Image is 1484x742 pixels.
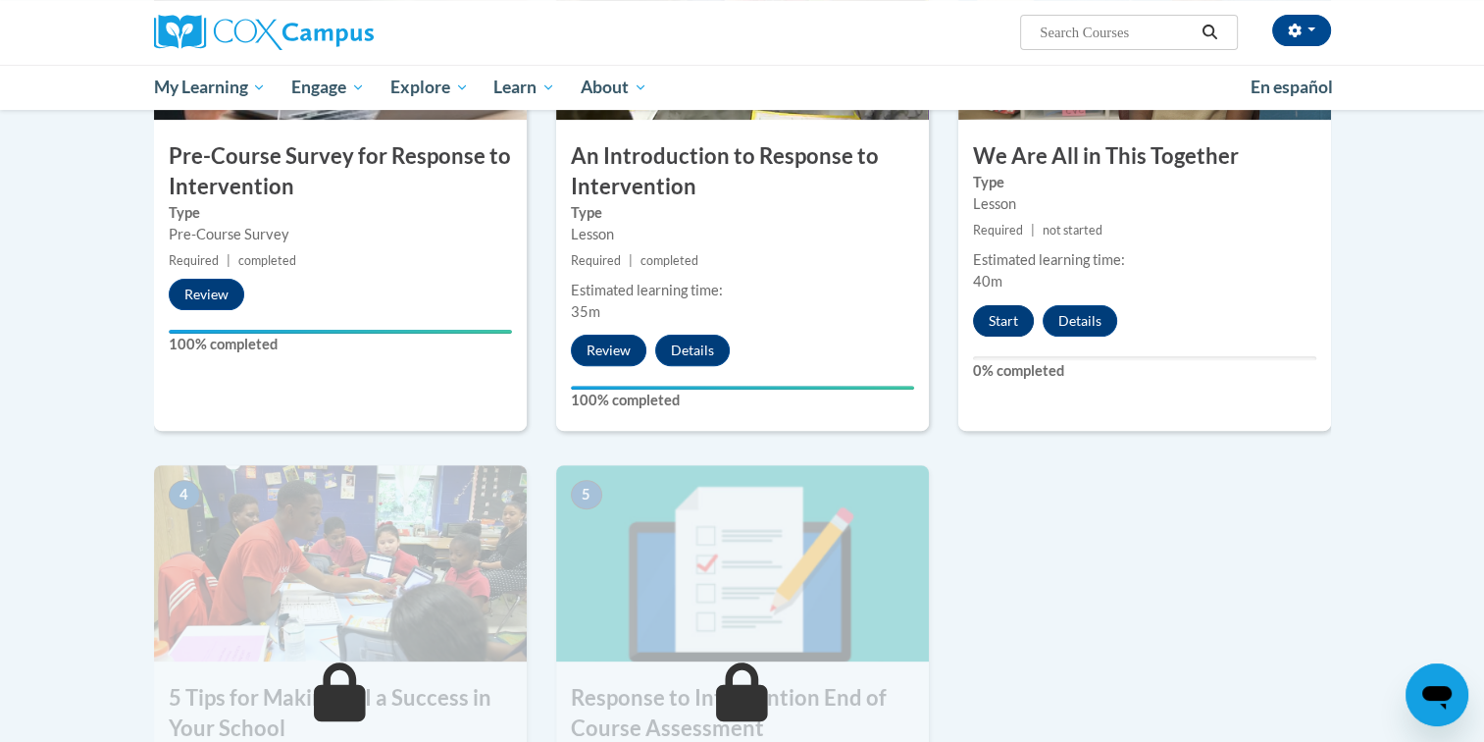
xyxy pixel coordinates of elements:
[378,65,482,110] a: Explore
[973,193,1316,215] div: Lesson
[556,141,929,202] h3: An Introduction to Response to Intervention
[169,279,244,310] button: Review
[279,65,378,110] a: Engage
[238,253,296,268] span: completed
[1031,223,1035,238] span: |
[1195,21,1224,44] button: Search
[571,386,914,390] div: Your progress
[1043,223,1102,238] span: not started
[629,253,633,268] span: |
[154,15,527,50] a: Cox Campus
[571,480,602,509] span: 5
[154,465,527,662] img: Course Image
[973,249,1316,271] div: Estimated learning time:
[973,305,1034,337] button: Start
[169,334,512,355] label: 100% completed
[169,202,512,224] label: Type
[1238,67,1346,108] a: En español
[141,65,280,110] a: My Learning
[571,280,914,301] div: Estimated learning time:
[1272,15,1331,46] button: Account Settings
[169,330,512,334] div: Your progress
[571,303,600,320] span: 35m
[556,465,929,662] img: Course Image
[973,273,1002,290] span: 40m
[153,76,266,99] span: My Learning
[1043,305,1117,337] button: Details
[154,141,527,202] h3: Pre-Course Survey for Response to Intervention
[227,253,230,268] span: |
[1251,77,1333,97] span: En español
[291,76,365,99] span: Engage
[1038,21,1195,44] input: Search Courses
[640,253,698,268] span: completed
[571,335,646,366] button: Review
[1406,663,1468,726] iframe: Button to launch messaging window, conversation in progress
[655,335,730,366] button: Details
[125,65,1360,110] div: Main menu
[973,223,1023,238] span: Required
[169,480,200,509] span: 4
[390,76,469,99] span: Explore
[571,390,914,411] label: 100% completed
[571,224,914,245] div: Lesson
[169,253,219,268] span: Required
[169,224,512,245] div: Pre-Course Survey
[973,360,1316,382] label: 0% completed
[493,76,555,99] span: Learn
[571,202,914,224] label: Type
[973,172,1316,193] label: Type
[154,15,374,50] img: Cox Campus
[568,65,660,110] a: About
[581,76,647,99] span: About
[481,65,568,110] a: Learn
[571,253,621,268] span: Required
[958,141,1331,172] h3: We Are All in This Together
